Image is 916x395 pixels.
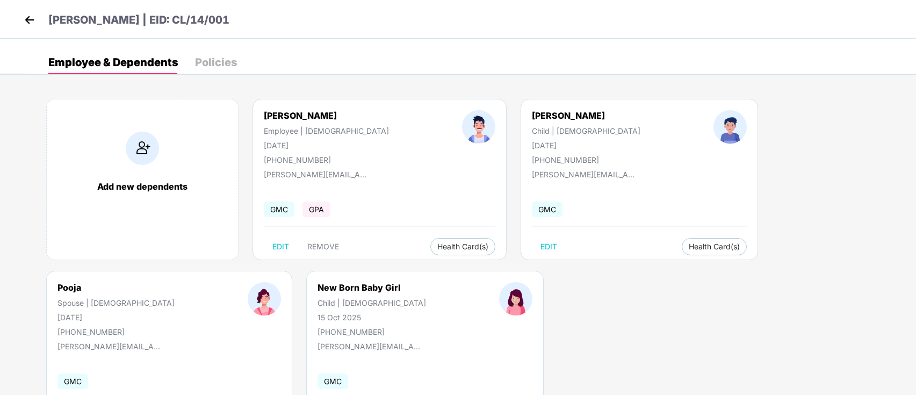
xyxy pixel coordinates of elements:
[532,155,640,164] div: [PHONE_NUMBER]
[532,238,566,255] button: EDIT
[264,155,389,164] div: [PHONE_NUMBER]
[272,242,289,251] span: EDIT
[318,342,425,351] div: [PERSON_NAME][EMAIL_ADDRESS][DOMAIN_NAME]
[318,298,426,307] div: Child | [DEMOGRAPHIC_DATA]
[299,238,348,255] button: REMOVE
[532,202,562,217] span: GMC
[532,170,639,179] div: [PERSON_NAME][EMAIL_ADDRESS][DOMAIN_NAME]
[57,313,175,322] div: [DATE]
[437,244,488,249] span: Health Card(s)
[264,238,298,255] button: EDIT
[264,170,371,179] div: [PERSON_NAME][EMAIL_ADDRESS][DOMAIN_NAME]
[248,282,281,315] img: profileImage
[318,313,426,322] div: 15 Oct 2025
[318,374,348,389] span: GMC
[57,327,175,336] div: [PHONE_NUMBER]
[48,57,178,68] div: Employee & Dependents
[462,110,495,143] img: profileImage
[430,238,495,255] button: Health Card(s)
[48,12,229,28] p: [PERSON_NAME] | EID: CL/14/001
[532,126,640,135] div: Child | [DEMOGRAPHIC_DATA]
[713,110,747,143] img: profileImage
[264,110,389,121] div: [PERSON_NAME]
[307,242,339,251] span: REMOVE
[264,141,389,150] div: [DATE]
[318,282,426,293] div: New Born Baby Girl
[126,132,159,165] img: addIcon
[499,282,532,315] img: profileImage
[682,238,747,255] button: Health Card(s)
[57,298,175,307] div: Spouse | [DEMOGRAPHIC_DATA]
[57,342,165,351] div: [PERSON_NAME][EMAIL_ADDRESS][DOMAIN_NAME]
[57,374,88,389] span: GMC
[195,57,237,68] div: Policies
[318,327,426,336] div: [PHONE_NUMBER]
[532,110,640,121] div: [PERSON_NAME]
[57,282,175,293] div: Pooja
[532,141,640,150] div: [DATE]
[540,242,557,251] span: EDIT
[57,181,227,192] div: Add new dependents
[264,202,294,217] span: GMC
[302,202,330,217] span: GPA
[21,12,38,28] img: back
[689,244,740,249] span: Health Card(s)
[264,126,389,135] div: Employee | [DEMOGRAPHIC_DATA]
